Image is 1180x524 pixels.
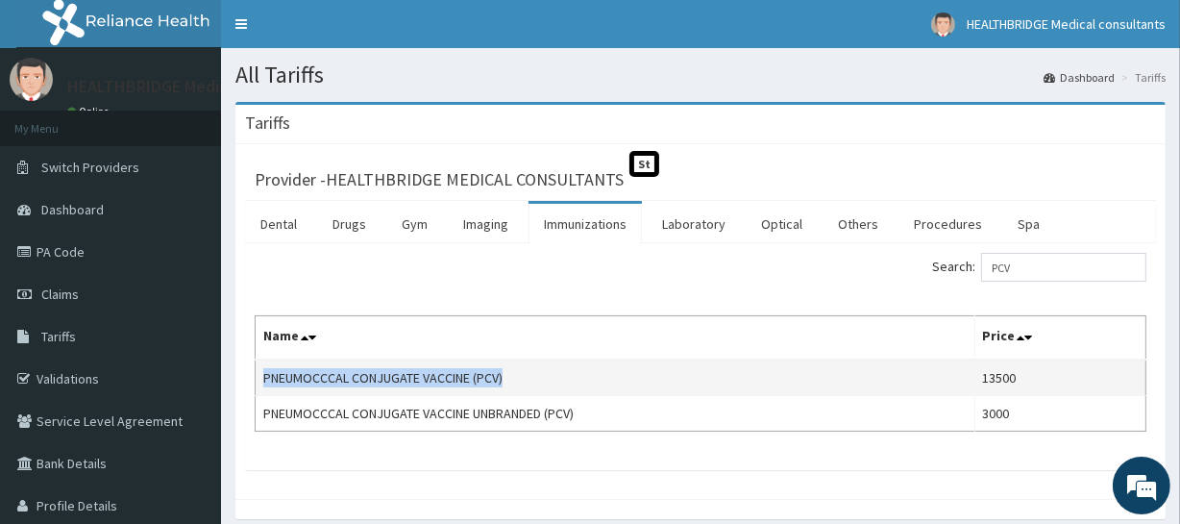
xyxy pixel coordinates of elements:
img: User Image [10,58,53,101]
span: Switch Providers [41,159,139,176]
h3: Tariffs [245,114,290,132]
a: Drugs [317,204,381,244]
a: Gym [386,204,443,244]
span: Claims [41,286,79,303]
img: d_794563401_company_1708531726252_794563401 [36,96,78,144]
a: Immunizations [529,204,642,244]
a: Dental [245,204,312,244]
span: We're online! [111,146,265,340]
a: Online [67,105,113,118]
td: 3000 [974,396,1145,432]
td: PNEUMOCCCAL CONJUGATE VACCINE (PCV) [256,360,975,396]
div: Chat with us now [100,108,323,133]
a: Procedures [898,204,997,244]
a: Others [823,204,894,244]
td: PNEUMOCCCAL CONJUGATE VACCINE UNBRANDED (PCV) [256,396,975,432]
label: Search: [932,253,1146,282]
img: User Image [931,12,955,37]
span: Tariffs [41,328,76,345]
li: Tariffs [1117,69,1166,86]
span: St [629,151,659,177]
a: Optical [746,204,818,244]
span: HEALTHBRIDGE Medical consultants [967,15,1166,33]
th: Name [256,316,975,361]
input: Search: [981,253,1146,282]
p: HEALTHBRIDGE Medical consultants [67,78,335,95]
span: Dashboard [41,201,104,218]
a: Dashboard [1044,69,1115,86]
a: Spa [1002,204,1055,244]
a: Imaging [448,204,524,244]
h1: All Tariffs [235,62,1166,87]
textarea: Type your message and hit 'Enter' [10,333,366,400]
td: 13500 [974,360,1145,396]
th: Price [974,316,1145,361]
div: Minimize live chat window [315,10,361,56]
a: Laboratory [647,204,741,244]
h3: Provider - HEALTHBRIDGE MEDICAL CONSULTANTS [255,171,624,188]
